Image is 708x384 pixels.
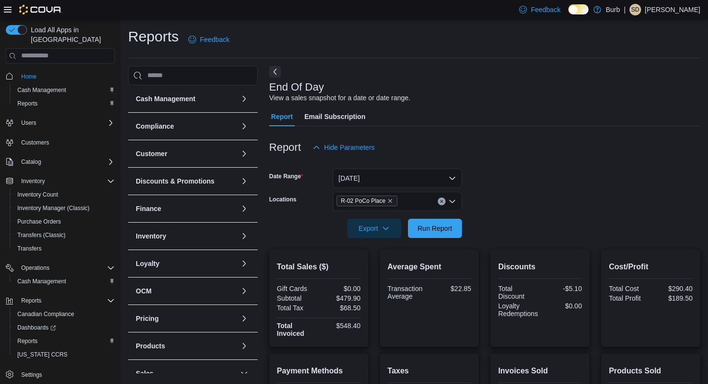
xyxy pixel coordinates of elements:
a: Reports [13,335,41,347]
button: Export [347,219,401,238]
button: Inventory Manager (Classic) [10,201,118,215]
div: Total Discount [498,285,538,300]
h3: Inventory [136,231,166,241]
a: Dashboards [13,322,60,333]
button: Compliance [136,121,236,131]
button: Cash Management [10,275,118,288]
div: $0.00 [542,302,582,310]
div: $189.50 [653,294,693,302]
a: Settings [17,369,46,381]
div: $0.00 [321,285,361,292]
button: Inventory [2,174,118,188]
h3: Discounts & Promotions [136,176,214,186]
span: Inventory Count [13,189,115,200]
span: Feedback [200,35,229,44]
span: Washington CCRS [13,349,115,360]
div: $290.40 [653,285,693,292]
span: Transfers [13,243,115,254]
h3: Report [269,142,301,153]
button: Next [269,66,281,78]
button: Reports [10,97,118,110]
button: [US_STATE] CCRS [10,348,118,361]
span: Reports [13,98,115,109]
button: Users [2,116,118,130]
p: Burb [606,4,620,15]
button: Finance [136,204,236,213]
div: Total Tax [277,304,317,312]
div: $548.40 [321,322,361,330]
h2: Invoices Sold [498,365,582,377]
span: Reports [21,297,41,305]
button: OCM [238,285,250,297]
div: Subtotal [277,294,317,302]
span: SD [631,4,640,15]
span: Run Report [418,224,452,233]
span: R-02 PoCo Place [341,196,386,206]
span: Home [21,73,37,80]
span: Load All Apps in [GEOGRAPHIC_DATA] [27,25,115,44]
div: Total Profit [609,294,649,302]
a: [US_STATE] CCRS [13,349,71,360]
button: Users [17,117,40,129]
button: Reports [2,294,118,307]
span: Reports [13,335,115,347]
button: Catalog [2,155,118,169]
a: Transfers (Classic) [13,229,69,241]
span: Purchase Orders [13,216,115,227]
h3: Customer [136,149,167,159]
span: Transfers [17,245,41,252]
button: Run Report [408,219,462,238]
h2: Products Sold [609,365,693,377]
button: Open list of options [448,198,456,205]
p: [PERSON_NAME] [645,4,700,15]
div: -$5.10 [542,285,582,292]
button: Compliance [238,120,250,132]
a: Dashboards [10,321,118,334]
button: Operations [2,261,118,275]
a: Purchase Orders [13,216,65,227]
span: Transfers (Classic) [17,231,66,239]
a: Cash Management [13,276,70,287]
span: Operations [17,262,115,274]
button: [DATE] [333,169,462,188]
span: Catalog [21,158,41,166]
span: Canadian Compliance [13,308,115,320]
span: R-02 PoCo Place [337,196,398,206]
h2: Average Spent [388,261,472,273]
h2: Payment Methods [277,365,361,377]
span: Inventory [21,177,45,185]
button: Transfers (Classic) [10,228,118,242]
a: Feedback [184,30,233,49]
button: Discounts & Promotions [238,175,250,187]
span: Inventory Count [17,191,58,199]
label: Date Range [269,172,303,180]
span: Feedback [531,5,560,14]
h3: End Of Day [269,81,324,93]
h3: Cash Management [136,94,196,104]
button: Cash Management [136,94,236,104]
span: Report [271,107,293,126]
span: Dashboards [13,322,115,333]
button: Settings [2,367,118,381]
button: Sales [238,368,250,379]
a: Inventory Manager (Classic) [13,202,93,214]
span: Customers [17,136,115,148]
h1: Reports [128,27,179,46]
span: Transfers (Classic) [13,229,115,241]
button: Products [238,340,250,352]
h2: Total Sales ($) [277,261,361,273]
h3: Products [136,341,165,351]
button: Reports [10,334,118,348]
p: | [624,4,626,15]
button: Canadian Compliance [10,307,118,321]
button: Products [136,341,236,351]
h2: Taxes [388,365,472,377]
h3: Finance [136,204,161,213]
div: Gift Cards [277,285,317,292]
span: Purchase Orders [17,218,61,225]
span: Export [353,219,395,238]
button: Customer [238,148,250,159]
div: Loyalty Redemptions [498,302,538,318]
div: View a sales snapshot for a date or date range. [269,93,410,103]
